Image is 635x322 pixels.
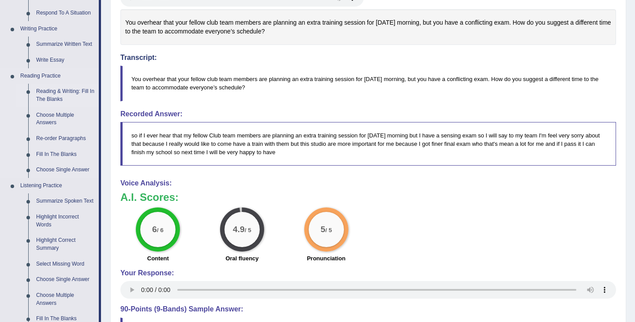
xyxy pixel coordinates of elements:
[233,225,245,234] big: 4.9
[32,5,99,21] a: Respond To A Situation
[120,9,616,45] div: You overhear that your fellow club team members are planning an extra training session for [DATE]...
[325,227,332,234] small: / 5
[120,191,179,203] b: A.I. Scores:
[32,256,99,272] a: Select Missing Word
[152,225,157,234] big: 6
[16,21,99,37] a: Writing Practice
[120,66,616,101] blockquote: You overhear that your fellow club team members are planning an extra training session for [DATE]...
[32,84,99,107] a: Reading & Writing: Fill In The Blanks
[32,272,99,288] a: Choose Single Answer
[32,147,99,163] a: Fill In The Blanks
[321,225,325,234] big: 5
[225,254,258,263] label: Oral fluency
[32,107,99,131] a: Choose Multiple Answers
[120,269,616,277] h4: Your Response:
[16,178,99,194] a: Listening Practice
[32,233,99,256] a: Highlight Correct Summary
[32,288,99,311] a: Choose Multiple Answers
[307,254,345,263] label: Pronunciation
[245,227,251,234] small: / 5
[120,110,616,118] h4: Recorded Answer:
[157,227,164,234] small: / 6
[147,254,169,263] label: Content
[120,305,616,313] h4: 90-Points (9-Bands) Sample Answer:
[16,68,99,84] a: Reading Practice
[120,122,616,166] blockquote: so if I ever hear that my fellow Club team members are planning an extra training session for [DA...
[32,209,99,233] a: Highlight Incorrect Words
[32,193,99,209] a: Summarize Spoken Text
[32,131,99,147] a: Re-order Paragraphs
[120,179,616,187] h4: Voice Analysis:
[32,162,99,178] a: Choose Single Answer
[32,52,99,68] a: Write Essay
[32,37,99,52] a: Summarize Written Text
